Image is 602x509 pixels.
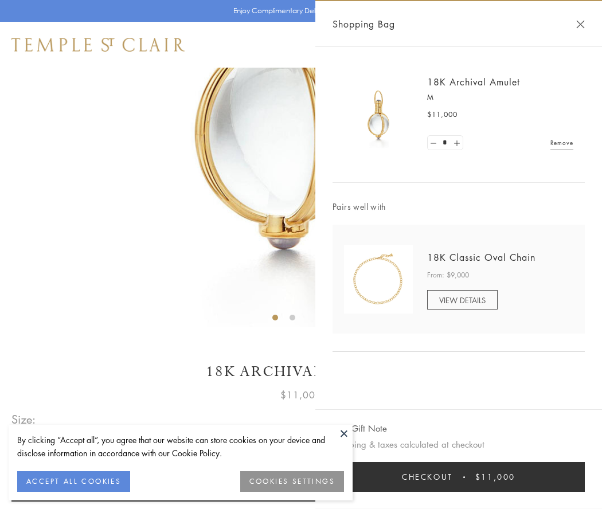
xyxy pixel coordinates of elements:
[428,136,439,150] a: Set quantity to 0
[550,136,573,149] a: Remove
[427,92,573,103] p: M
[333,421,387,436] button: Add Gift Note
[439,295,486,306] span: VIEW DETAILS
[344,80,413,149] img: 18K Archival Amulet
[11,362,591,382] h1: 18K Archival Amulet
[427,269,469,281] span: From: $9,000
[475,471,515,483] span: $11,000
[11,410,37,429] span: Size:
[280,387,322,402] span: $11,000
[17,471,130,492] button: ACCEPT ALL COOKIES
[333,200,585,213] span: Pairs well with
[402,471,453,483] span: Checkout
[233,5,363,17] p: Enjoy Complimentary Delivery & Returns
[427,290,498,310] a: VIEW DETAILS
[17,433,344,460] div: By clicking “Accept all”, you agree that our website can store cookies on your device and disclos...
[451,136,462,150] a: Set quantity to 2
[333,17,395,32] span: Shopping Bag
[344,245,413,314] img: N88865-OV18
[427,76,520,88] a: 18K Archival Amulet
[11,38,185,52] img: Temple St. Clair
[240,471,344,492] button: COOKIES SETTINGS
[427,109,458,120] span: $11,000
[576,20,585,29] button: Close Shopping Bag
[333,462,585,492] button: Checkout $11,000
[333,437,585,452] p: Shipping & taxes calculated at checkout
[427,251,535,264] a: 18K Classic Oval Chain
